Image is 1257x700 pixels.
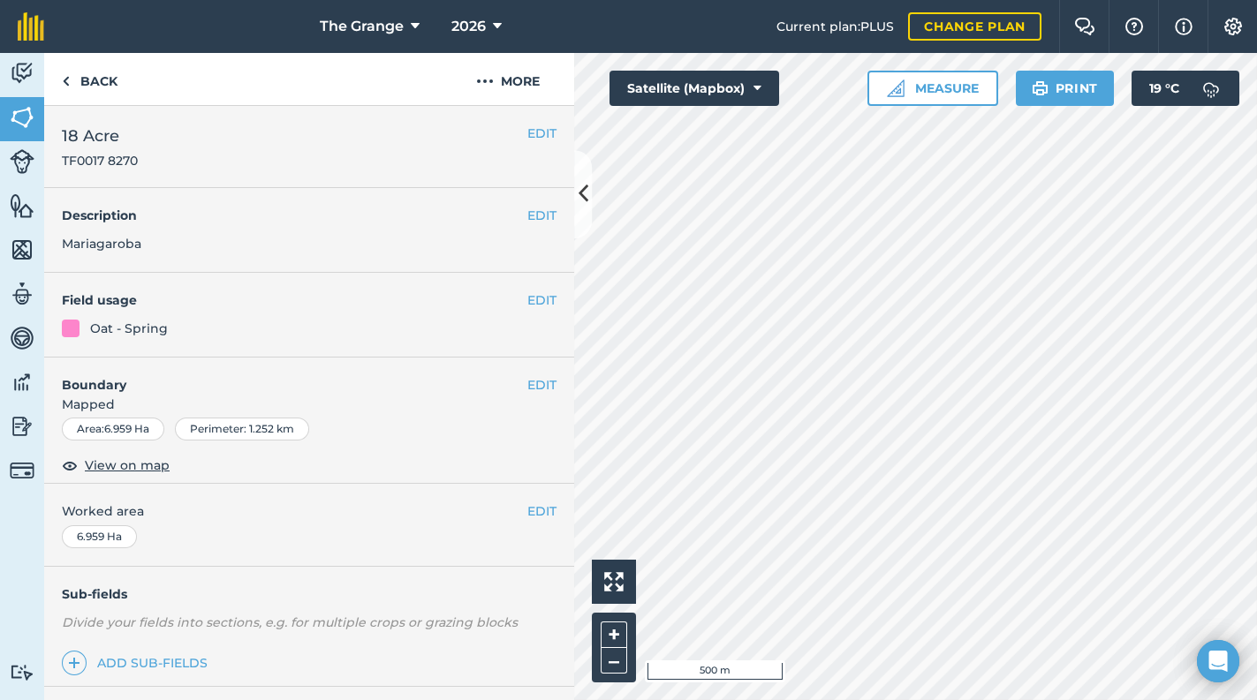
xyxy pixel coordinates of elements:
[10,104,34,131] img: svg+xml;base64,PHN2ZyB4bWxucz0iaHR0cDovL3d3dy53My5vcmcvMjAwMC9zdmciIHdpZHRoPSI1NiIgaGVpZ2h0PSI2MC...
[62,418,164,440] div: Area : 6.959 Ha
[1124,18,1145,35] img: A question mark icon
[10,60,34,87] img: svg+xml;base64,PD94bWwgdmVyc2lvbj0iMS4wIiBlbmNvZGluZz0idXRmLTgiPz4KPCEtLSBHZW5lcmF0b3I6IEFkb2JlIE...
[62,290,527,310] h4: Field usage
[451,16,486,37] span: 2026
[527,501,557,521] button: EDIT
[175,418,309,440] div: Perimeter : 1.252 km
[44,53,135,105] a: Back
[44,584,574,604] h4: Sub-fields
[62,206,557,225] h4: Description
[62,124,138,148] span: 18 Acre
[527,124,557,143] button: EDIT
[442,53,574,105] button: More
[527,375,557,395] button: EDIT
[62,236,141,252] span: Mariagaroba
[1175,16,1193,37] img: svg+xml;base64,PHN2ZyB4bWxucz0iaHR0cDovL3d3dy53My5vcmcvMjAwMC9zdmciIHdpZHRoPSIxNyIgaGVpZ2h0PSIxNy...
[1016,71,1115,106] button: Print
[1132,71,1239,106] button: 19 °C
[776,17,894,36] span: Current plan : PLUS
[610,71,779,106] button: Satellite (Mapbox)
[10,149,34,174] img: svg+xml;base64,PD94bWwgdmVyc2lvbj0iMS4wIiBlbmNvZGluZz0idXRmLTgiPz4KPCEtLSBHZW5lcmF0b3I6IEFkb2JlIE...
[601,648,627,674] button: –
[85,455,170,475] span: View on map
[601,621,627,648] button: +
[527,206,557,225] button: EDIT
[320,16,404,37] span: The Grange
[887,79,905,97] img: Ruler icon
[10,237,34,263] img: svg+xml;base64,PHN2ZyB4bWxucz0iaHR0cDovL3d3dy53My5vcmcvMjAwMC9zdmciIHdpZHRoPSI1NiIgaGVpZ2h0PSI2MC...
[1193,71,1229,106] img: svg+xml;base64,PD94bWwgdmVyc2lvbj0iMS4wIiBlbmNvZGluZz0idXRmLTgiPz4KPCEtLSBHZW5lcmF0b3I6IEFkb2JlIE...
[18,12,44,41] img: fieldmargin Logo
[10,325,34,351] img: svg+xml;base64,PD94bWwgdmVyc2lvbj0iMS4wIiBlbmNvZGluZz0idXRmLTgiPz4KPCEtLSBHZW5lcmF0b3I6IEFkb2JlIE...
[908,12,1041,41] a: Change plan
[10,413,34,440] img: svg+xml;base64,PD94bWwgdmVyc2lvbj0iMS4wIiBlbmNvZGluZz0idXRmLTgiPz4KPCEtLSBHZW5lcmF0b3I6IEFkb2JlIE...
[10,192,34,219] img: svg+xml;base64,PHN2ZyB4bWxucz0iaHR0cDovL3d3dy53My5vcmcvMjAwMC9zdmciIHdpZHRoPSI1NiIgaGVpZ2h0PSI2MC...
[10,458,34,483] img: svg+xml;base64,PD94bWwgdmVyc2lvbj0iMS4wIiBlbmNvZGluZz0idXRmLTgiPz4KPCEtLSBHZW5lcmF0b3I6IEFkb2JlIE...
[1032,78,1049,99] img: svg+xml;base64,PHN2ZyB4bWxucz0iaHR0cDovL3d3dy53My5vcmcvMjAwMC9zdmciIHdpZHRoPSIxOSIgaGVpZ2h0PSIyNC...
[62,455,170,476] button: View on map
[1223,18,1244,35] img: A cog icon
[10,281,34,307] img: svg+xml;base64,PD94bWwgdmVyc2lvbj0iMS4wIiBlbmNvZGluZz0idXRmLTgiPz4KPCEtLSBHZW5lcmF0b3I6IEFkb2JlIE...
[10,664,34,681] img: svg+xml;base64,PD94bWwgdmVyc2lvbj0iMS4wIiBlbmNvZGluZz0idXRmLTgiPz4KPCEtLSBHZW5lcmF0b3I6IEFkb2JlIE...
[1149,71,1179,106] span: 19 ° C
[527,290,557,310] button: EDIT
[1197,640,1239,682] div: Open Intercom Messenger
[62,501,557,521] span: Worked area
[604,572,624,591] img: Four arrows, one pointing top left, one top right, one bottom right and the last bottom left
[10,369,34,395] img: svg+xml;base64,PD94bWwgdmVyc2lvbj0iMS4wIiBlbmNvZGluZz0idXRmLTgiPz4KPCEtLSBHZW5lcmF0b3I6IEFkb2JlIE...
[62,614,518,630] em: Divide your fields into sections, e.g. for multiple crops or grazing blocks
[867,71,998,106] button: Measure
[476,71,494,92] img: svg+xml;base64,PHN2ZyB4bWxucz0iaHR0cDovL3d3dy53My5vcmcvMjAwMC9zdmciIHdpZHRoPSIyMCIgaGVpZ2h0PSIyNC...
[1074,18,1095,35] img: Two speech bubbles overlapping with the left bubble in the forefront
[68,652,80,674] img: svg+xml;base64,PHN2ZyB4bWxucz0iaHR0cDovL3d3dy53My5vcmcvMjAwMC9zdmciIHdpZHRoPSIxNCIgaGVpZ2h0PSIyNC...
[44,395,574,414] span: Mapped
[62,152,138,169] span: TF0017 8270
[62,71,70,92] img: svg+xml;base64,PHN2ZyB4bWxucz0iaHR0cDovL3d3dy53My5vcmcvMjAwMC9zdmciIHdpZHRoPSI5IiBoZWlnaHQ9IjI0Ii...
[90,319,168,338] div: Oat - Spring
[62,651,215,675] a: Add sub-fields
[62,455,78,476] img: svg+xml;base64,PHN2ZyB4bWxucz0iaHR0cDovL3d3dy53My5vcmcvMjAwMC9zdmciIHdpZHRoPSIxOCIgaGVpZ2h0PSIyNC...
[62,525,137,548] div: 6.959 Ha
[44,358,527,395] h4: Boundary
